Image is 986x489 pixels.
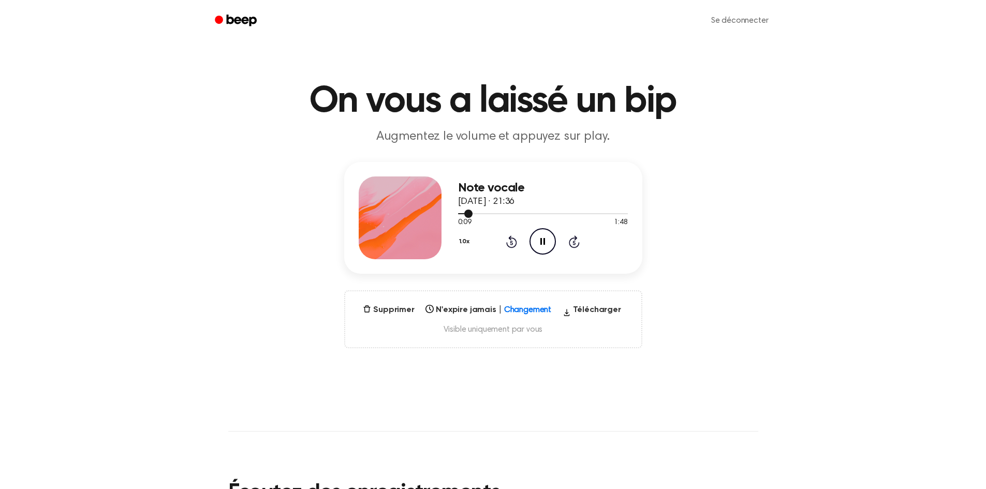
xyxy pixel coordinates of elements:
[444,325,543,334] font: Visible uniquement par vous
[458,182,525,194] font: Note vocale
[459,239,469,245] font: 1.0x
[573,306,621,314] font: Télécharger
[373,306,415,314] font: Supprimer
[558,304,625,320] button: Télécharger
[359,304,419,316] button: Supprimer
[614,219,627,226] font: 1:48
[458,197,515,206] font: [DATE] · 21:36
[711,17,769,25] font: Se déconnecter
[458,219,472,226] font: 0:09
[701,8,779,33] a: Se déconnecter
[458,233,474,250] button: 1.0x
[376,130,610,143] font: Augmentez le volume et appuyez sur play.
[208,11,266,31] a: Bip
[310,83,676,120] font: On vous a laissé un bip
